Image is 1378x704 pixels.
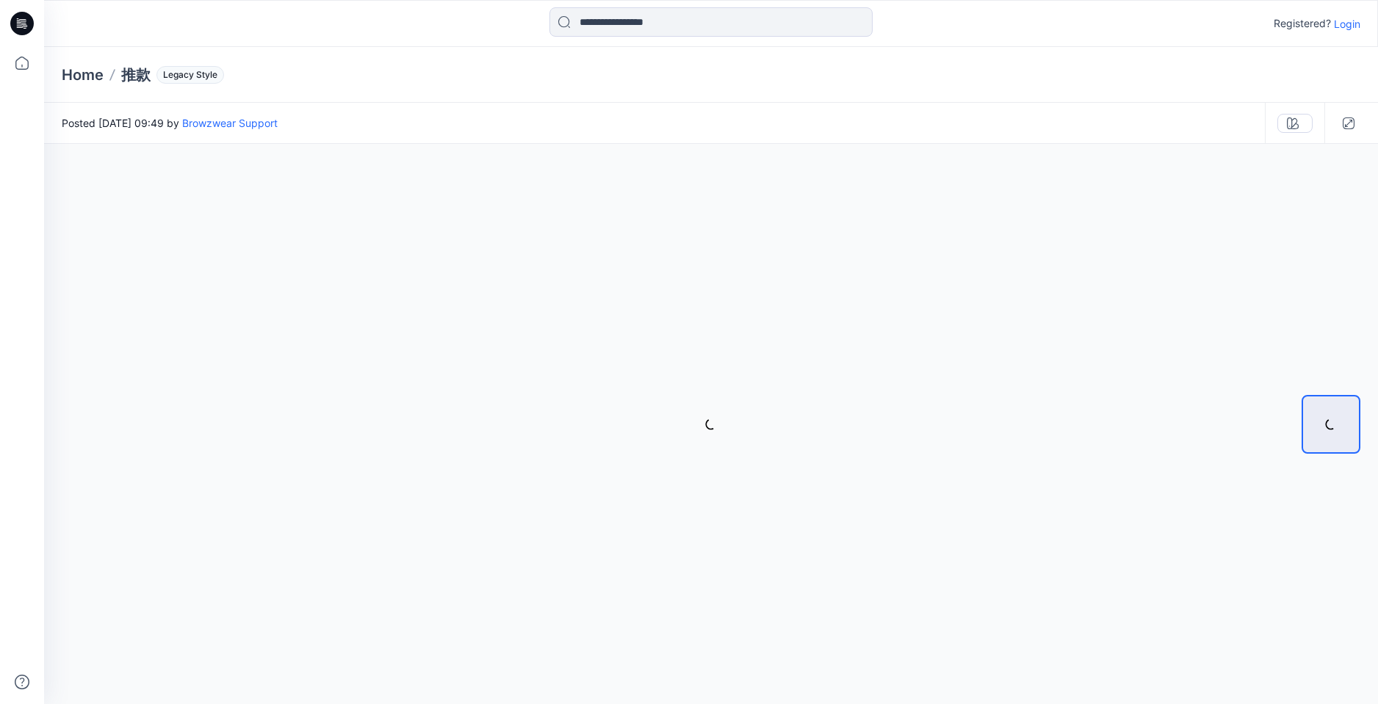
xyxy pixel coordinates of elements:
[62,115,278,131] span: Posted [DATE] 09:49 by
[1274,15,1331,32] p: Registered?
[182,117,278,129] a: Browzwear Support
[1334,16,1360,32] p: Login
[121,65,151,85] p: 推款
[151,65,224,85] button: Legacy Style
[156,66,224,84] span: Legacy Style
[62,65,104,85] a: Home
